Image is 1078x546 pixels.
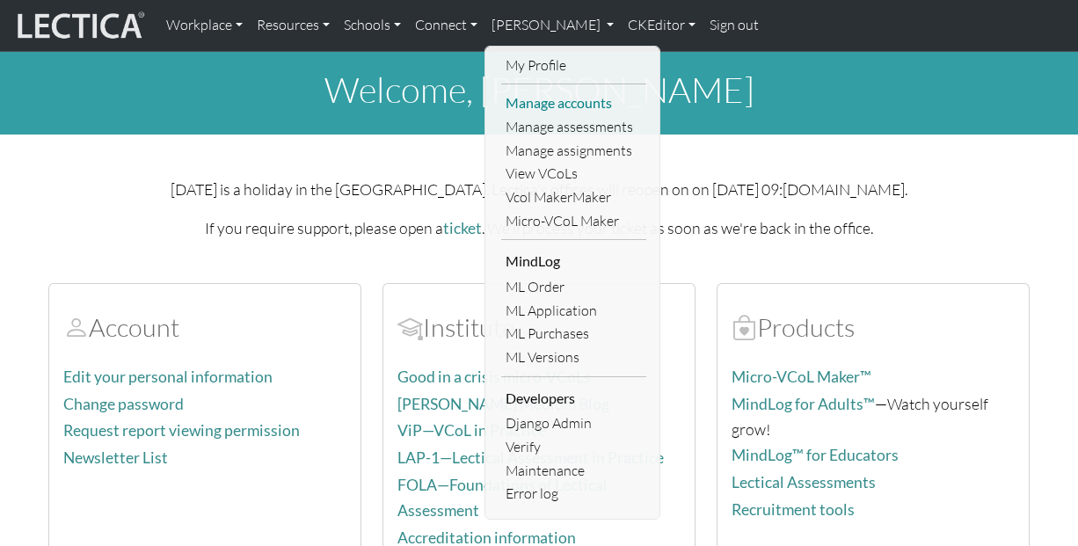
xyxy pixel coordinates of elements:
[732,368,871,386] a: Micro-VCoL Maker™
[501,435,646,459] a: Verify
[63,448,168,467] a: Newsletter List
[397,311,423,343] span: Account
[732,446,899,464] a: MindLog™ for Educators
[501,54,646,506] ul: [PERSON_NAME]
[732,312,1015,343] h2: Products
[250,7,337,44] a: Resources
[408,7,484,44] a: Connect
[63,368,273,386] a: Edit your personal information
[63,421,300,440] a: Request report viewing permission
[63,311,89,343] span: Account
[443,219,482,237] a: ticket
[732,500,855,519] a: Recruitment tools
[501,275,646,299] a: ML Order
[732,391,1015,441] p: —Watch yourself grow!
[732,311,757,343] span: Products
[703,7,766,44] a: Sign out
[48,177,1030,201] p: [DATE] is a holiday in the [GEOGRAPHIC_DATA]. Lectica's offices will reopen on on [DATE] 09:[DOMA...
[397,421,546,440] a: ViP—VCoL in Practice
[159,7,250,44] a: Workplace
[501,411,646,435] a: Django Admin
[501,115,646,139] a: Manage assessments
[732,395,875,413] a: MindLog for Adults™
[501,91,646,115] a: Manage accounts
[732,473,876,491] a: Lectical Assessments
[501,186,646,209] a: Vcol MakerMaker
[501,162,646,186] a: View VCoLs
[397,448,664,467] a: LAP-1—Lectical Assessment in Practice
[501,384,646,412] li: Developers
[63,395,184,413] a: Change password
[48,215,1030,241] p: If you require support, please open a . We'll process your ticket as soon as we're back in the of...
[13,9,145,42] img: lecticalive
[501,299,646,323] a: ML Application
[501,459,646,483] a: Maintenance
[501,482,646,506] a: Error log
[63,312,346,343] h2: Account
[501,346,646,369] a: ML Versions
[621,7,703,44] a: CKEditor
[501,139,646,163] a: Manage assignments
[501,247,646,275] li: MindLog
[397,395,609,413] a: [PERSON_NAME] Medium Blog
[501,54,646,77] a: My Profile
[484,7,621,44] a: [PERSON_NAME]
[397,476,608,520] a: FOLA—Foundations of Lectical Assessment
[501,209,646,233] a: Micro-VCoL Maker
[337,7,408,44] a: Schools
[501,322,646,346] a: ML Purchases
[397,312,681,343] h2: Institute
[397,368,591,386] a: Good in a crisis micro-VCoLs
